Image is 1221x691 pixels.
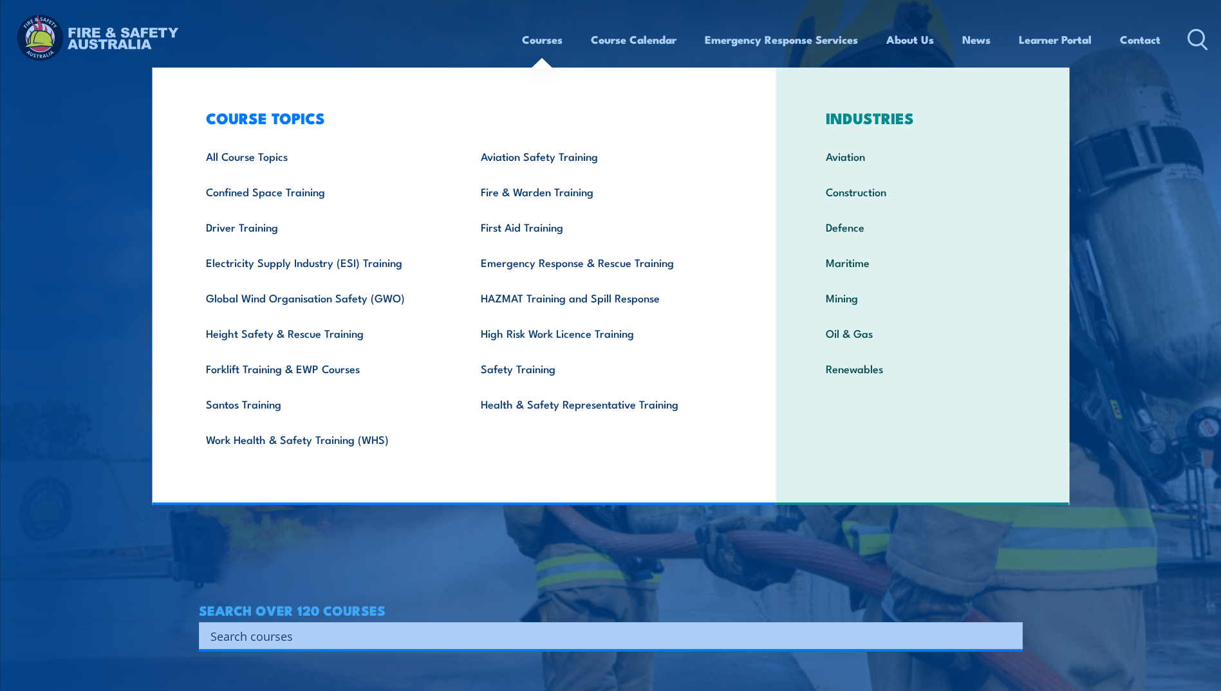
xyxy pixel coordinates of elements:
h3: COURSE TOPICS [186,109,736,127]
a: Confined Space Training [186,174,461,209]
a: Forklift Training & EWP Courses [186,351,461,386]
a: Emergency Response Services [705,23,858,57]
a: High Risk Work Licence Training [461,315,736,351]
a: About Us [886,23,934,57]
a: Courses [522,23,563,57]
a: Aviation Safety Training [461,138,736,174]
a: HAZMAT Training and Spill Response [461,280,736,315]
a: Construction [806,174,1039,209]
a: All Course Topics [186,138,461,174]
a: Emergency Response & Rescue Training [461,244,736,280]
a: Global Wind Organisation Safety (GWO) [186,280,461,315]
a: Contact [1120,23,1160,57]
a: Mining [806,280,1039,315]
h4: SEARCH OVER 120 COURSES [199,603,1023,617]
a: Santos Training [186,386,461,421]
a: Maritime [806,244,1039,280]
a: Electricity Supply Industry (ESI) Training [186,244,461,280]
a: Renewables [806,351,1039,386]
h3: INDUSTRIES [806,109,1039,127]
a: News [962,23,991,57]
a: Height Safety & Rescue Training [186,315,461,351]
a: Defence [806,209,1039,244]
a: Safety Training [461,351,736,386]
a: Learner Portal [1019,23,1092,57]
a: Driver Training [186,209,461,244]
a: Fire & Warden Training [461,174,736,209]
button: Search magnifier button [1000,627,1018,645]
a: Work Health & Safety Training (WHS) [186,421,461,457]
a: Aviation [806,138,1039,174]
a: Course Calendar [591,23,676,57]
a: First Aid Training [461,209,736,244]
a: Health & Safety Representative Training [461,386,736,421]
form: Search form [213,627,997,645]
input: Search input [210,626,994,645]
a: Oil & Gas [806,315,1039,351]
